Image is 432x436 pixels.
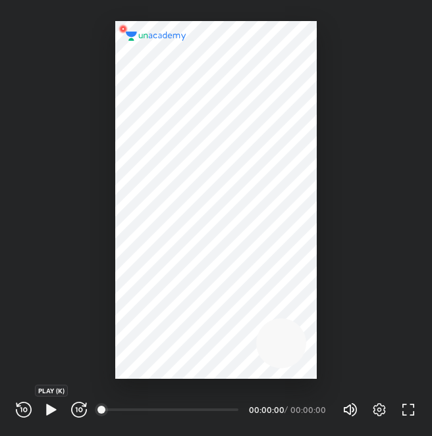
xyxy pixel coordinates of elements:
div: 00:00:00 [249,406,282,414]
div: 00:00:00 [290,406,327,414]
img: logo.2a7e12a2.svg [126,32,186,41]
div: / [284,406,288,414]
img: wMgqJGBwKWe8AAAAABJRU5ErkJggg== [115,21,131,37]
div: PLAY (K) [35,385,68,397]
